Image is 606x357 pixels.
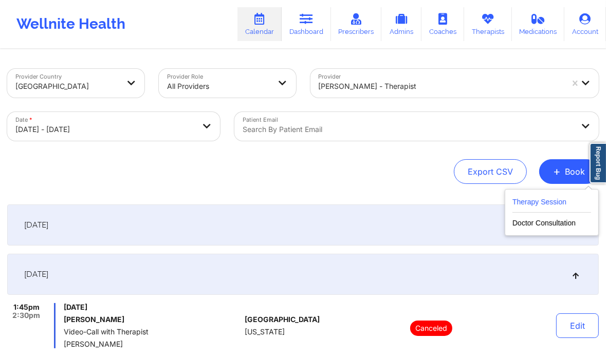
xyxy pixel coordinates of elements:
[24,220,48,230] span: [DATE]
[245,328,285,336] span: [US_STATE]
[464,7,512,41] a: Therapists
[64,340,241,348] span: [PERSON_NAME]
[454,159,527,184] button: Export CSV
[64,315,241,324] h6: [PERSON_NAME]
[319,75,563,98] div: [PERSON_NAME] - therapist
[237,7,282,41] a: Calendar
[553,168,561,174] span: +
[512,7,565,41] a: Medications
[421,7,464,41] a: Coaches
[410,321,452,336] p: Canceled
[564,7,606,41] a: Account
[282,7,331,41] a: Dashboard
[12,311,40,320] span: 2:30pm
[245,315,320,324] span: [GEOGRAPHIC_DATA]
[15,118,195,141] div: [DATE] - [DATE]
[64,328,241,336] span: Video-Call with Therapist
[24,269,48,279] span: [DATE]
[64,303,241,311] span: [DATE]
[167,75,270,98] div: All Providers
[590,143,606,183] a: Report Bug
[556,313,599,338] button: Edit
[512,213,591,229] button: Doctor Consultation
[331,7,382,41] a: Prescribers
[512,196,591,213] button: Therapy Session
[15,75,119,98] div: [GEOGRAPHIC_DATA]
[381,7,421,41] a: Admins
[539,159,599,184] button: +Book
[13,303,40,311] span: 1:45pm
